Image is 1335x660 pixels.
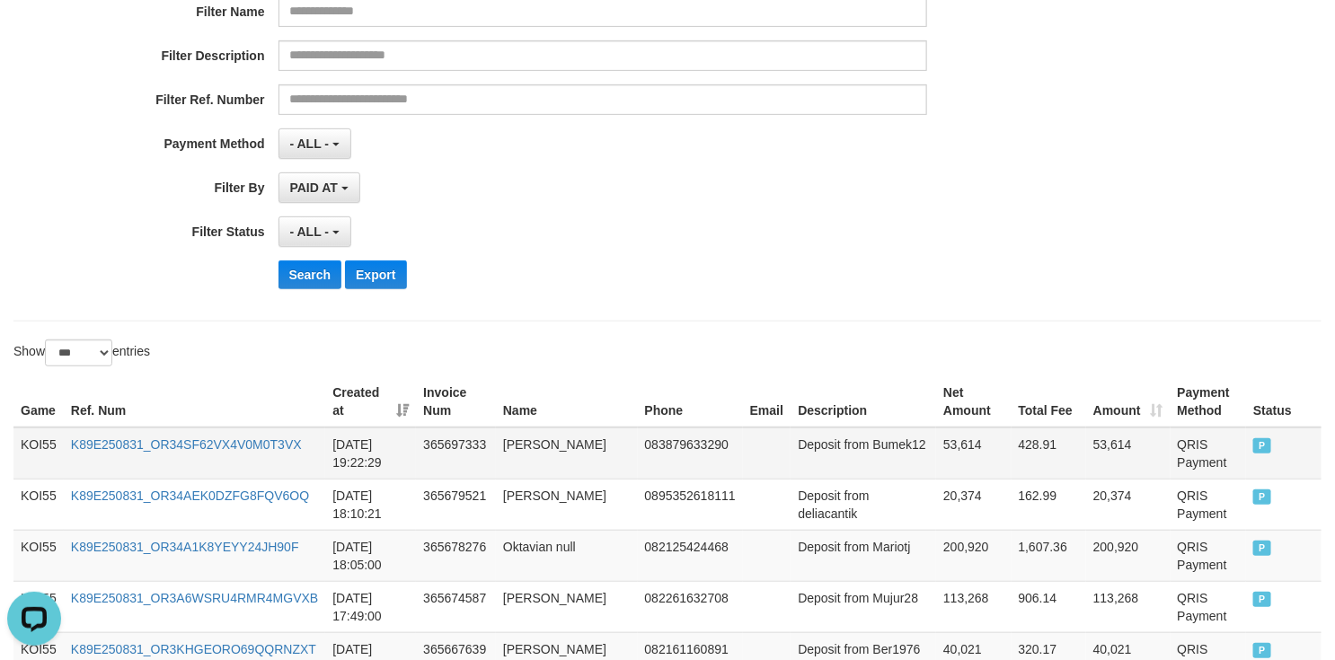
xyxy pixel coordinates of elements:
a: K89E250831_OR34SF62VX4V0M0T3VX [71,437,302,452]
td: [PERSON_NAME] [496,427,638,480]
td: [DATE] 19:22:29 [325,427,416,480]
a: K89E250831_OR34AEK0DZFG8FQV6OQ [71,488,309,503]
a: K89E250831_OR3KHGEORO69QQRNZXT [71,642,316,656]
td: Deposit from Bumek12 [791,427,936,480]
td: Oktavian null [496,530,638,581]
label: Show entries [13,339,150,366]
button: PAID AT [278,172,360,203]
th: Ref. Num [64,376,325,427]
a: K89E250831_OR3A6WSRU4RMR4MGVXB [71,591,318,605]
td: 365674587 [416,581,496,632]
td: 113,268 [936,581,1011,632]
td: 365678276 [416,530,496,581]
span: PAID [1253,643,1271,658]
td: 53,614 [936,427,1011,480]
button: - ALL - [278,128,351,159]
td: [DATE] 18:05:00 [325,530,416,581]
th: Payment Method [1171,376,1247,427]
td: Deposit from Mujur28 [791,581,936,632]
td: 20,374 [936,479,1011,530]
th: Created at: activate to sort column ascending [325,376,416,427]
td: 082125424468 [638,530,743,581]
td: 53,614 [1086,427,1171,480]
td: Deposit from Mariotj [791,530,936,581]
a: K89E250831_OR34A1K8YEYY24JH90F [71,540,299,554]
td: QRIS Payment [1171,427,1247,480]
td: [PERSON_NAME] [496,581,638,632]
th: Game [13,376,64,427]
td: KOI55 [13,427,64,480]
span: - ALL - [290,136,330,151]
td: 906.14 [1012,581,1086,632]
td: 1,607.36 [1012,530,1086,581]
td: 365697333 [416,427,496,480]
span: PAID [1253,541,1271,556]
td: QRIS Payment [1171,530,1247,581]
td: QRIS Payment [1171,581,1247,632]
th: Amount: activate to sort column ascending [1086,376,1171,427]
select: Showentries [45,339,112,366]
td: 200,920 [1086,530,1171,581]
td: 365679521 [416,479,496,530]
td: 082261632708 [638,581,743,632]
th: Name [496,376,638,427]
th: Phone [638,376,743,427]
th: Total Fee [1012,376,1086,427]
td: KOI55 [13,530,64,581]
td: 113,268 [1086,581,1171,632]
button: - ALL - [278,216,351,247]
td: 20,374 [1086,479,1171,530]
button: Open LiveChat chat widget [7,7,61,61]
td: KOI55 [13,479,64,530]
td: 428.91 [1012,427,1086,480]
span: PAID [1253,592,1271,607]
td: [DATE] 18:10:21 [325,479,416,530]
span: - ALL - [290,224,330,239]
span: PAID AT [290,180,338,195]
th: Status [1246,376,1322,427]
button: Search [278,260,342,289]
span: PAID [1253,489,1271,505]
td: 200,920 [936,530,1011,581]
th: Description [791,376,936,427]
td: KOI55 [13,581,64,632]
td: [PERSON_NAME] [496,479,638,530]
td: QRIS Payment [1171,479,1247,530]
td: [DATE] 17:49:00 [325,581,416,632]
td: 162.99 [1012,479,1086,530]
td: Deposit from deliacantik [791,479,936,530]
span: PAID [1253,438,1271,453]
th: Email [743,376,791,427]
button: Export [345,260,406,289]
td: 0895352618111 [638,479,743,530]
th: Net Amount [936,376,1011,427]
th: Invoice Num [416,376,496,427]
td: 083879633290 [638,427,743,480]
